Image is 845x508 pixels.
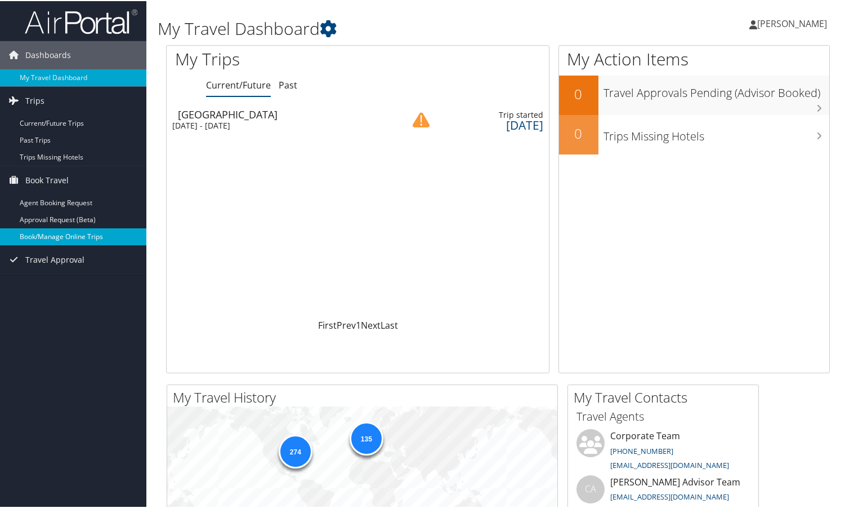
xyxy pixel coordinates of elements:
div: [DATE] - [DATE] [172,120,387,130]
a: Next [361,318,381,330]
a: Prev [337,318,356,330]
div: 135 [349,421,383,454]
h2: My Travel History [173,387,557,406]
a: [EMAIL_ADDRESS][DOMAIN_NAME] [610,491,729,501]
a: 0Travel Approvals Pending (Advisor Booked) [559,74,830,114]
span: Book Travel [25,165,69,193]
img: alert-flat-solid-caution.png [413,111,429,127]
div: Trip started [441,109,544,119]
a: First [318,318,337,330]
span: Dashboards [25,40,71,68]
h1: My Travel Dashboard [158,16,611,39]
div: 274 [278,434,312,467]
a: [PERSON_NAME] [749,6,838,39]
a: Current/Future [206,78,271,90]
h3: Travel Approvals Pending (Advisor Booked) [604,78,830,100]
a: 0Trips Missing Hotels [559,114,830,153]
a: [PHONE_NUMBER] [610,445,673,455]
h1: My Trips [175,46,381,70]
li: Corporate Team [571,428,755,474]
h1: My Action Items [559,46,830,70]
a: 1 [356,318,361,330]
span: Trips [25,86,44,114]
span: [PERSON_NAME] [757,16,827,29]
h2: My Travel Contacts [574,387,758,406]
a: Last [381,318,398,330]
a: [EMAIL_ADDRESS][DOMAIN_NAME] [610,459,729,469]
h2: 0 [559,83,598,103]
h2: 0 [559,123,598,142]
a: Past [279,78,297,90]
div: [DATE] [441,119,544,129]
h3: Travel Agents [576,408,750,423]
h3: Trips Missing Hotels [604,122,830,143]
div: CA [576,474,605,502]
div: [GEOGRAPHIC_DATA] [178,108,393,118]
img: airportal-logo.png [25,7,137,34]
span: Travel Approval [25,245,84,273]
